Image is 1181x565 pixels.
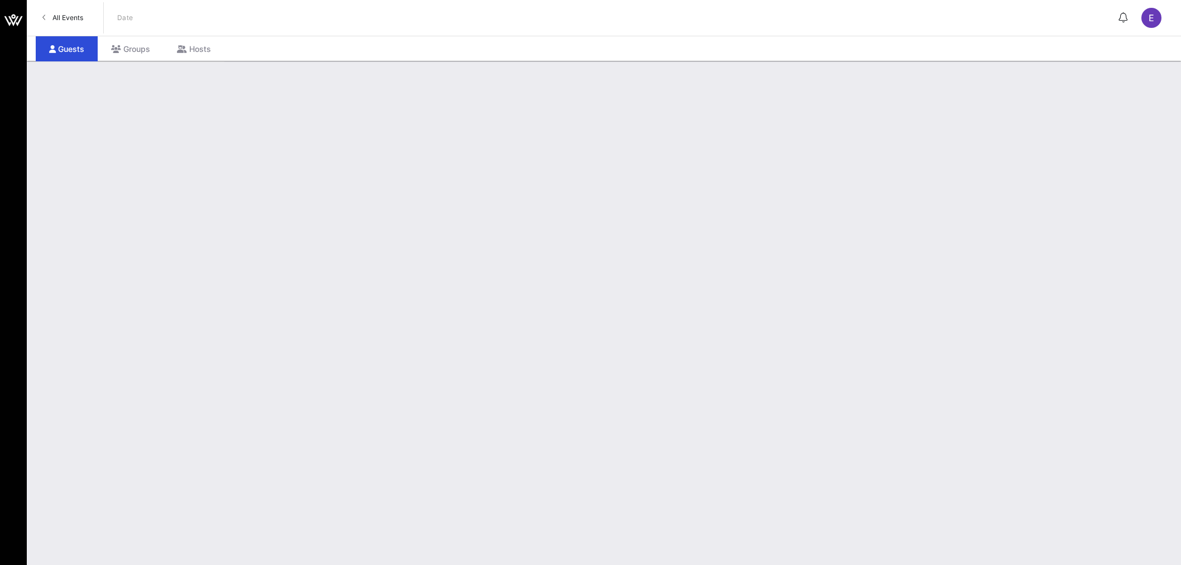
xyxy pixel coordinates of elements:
p: Date [117,12,133,23]
div: Hosts [164,36,224,61]
a: All Events [36,9,90,27]
div: E [1141,8,1161,28]
div: Groups [98,36,164,61]
div: Guests [36,36,98,61]
span: E [1149,12,1154,23]
span: All Events [52,13,83,22]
